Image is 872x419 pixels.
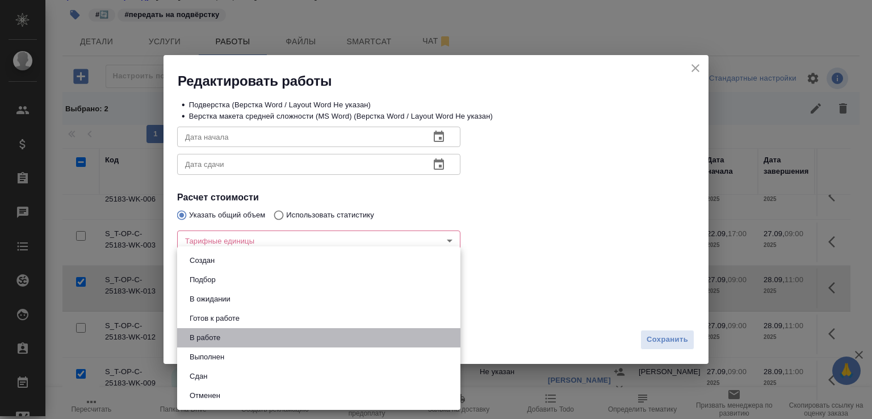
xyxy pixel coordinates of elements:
button: Отменен [186,389,224,402]
button: В ожидании [186,293,234,305]
button: Подбор [186,274,219,286]
button: В работе [186,332,224,344]
button: Создан [186,254,218,267]
button: Сдан [186,370,211,383]
button: Готов к работе [186,312,243,325]
button: Выполнен [186,351,228,363]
